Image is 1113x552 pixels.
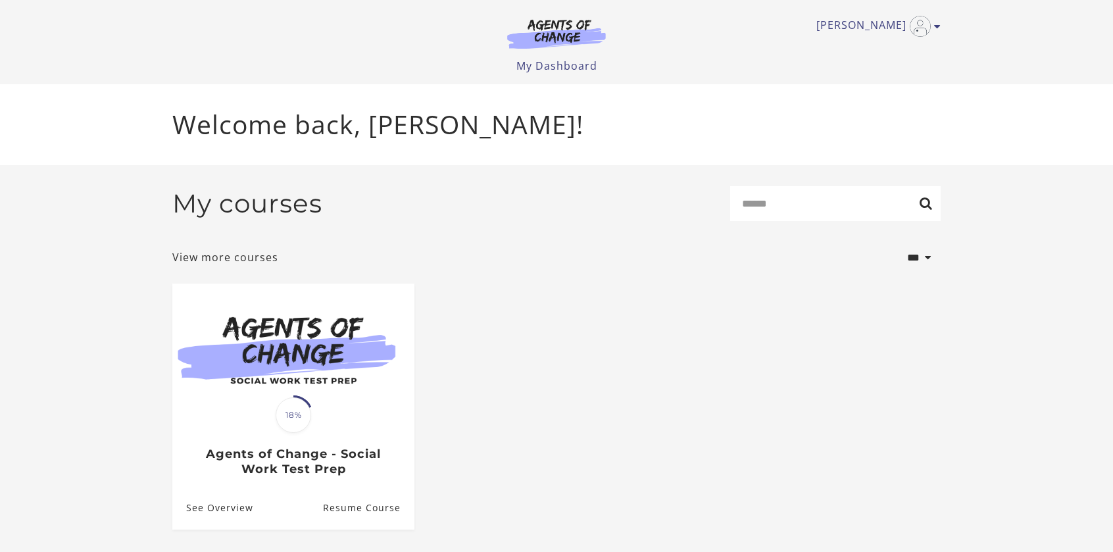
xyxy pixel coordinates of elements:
a: Toggle menu [816,16,934,37]
a: Agents of Change - Social Work Test Prep: See Overview [172,487,253,530]
span: 18% [276,397,311,433]
a: View more courses [172,249,278,265]
h3: Agents of Change - Social Work Test Prep [186,447,400,476]
p: Welcome back, [PERSON_NAME]! [172,105,941,144]
h2: My courses [172,188,322,219]
a: My Dashboard [516,59,597,73]
img: Agents of Change Logo [493,18,620,49]
a: Agents of Change - Social Work Test Prep: Resume Course [323,487,414,530]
